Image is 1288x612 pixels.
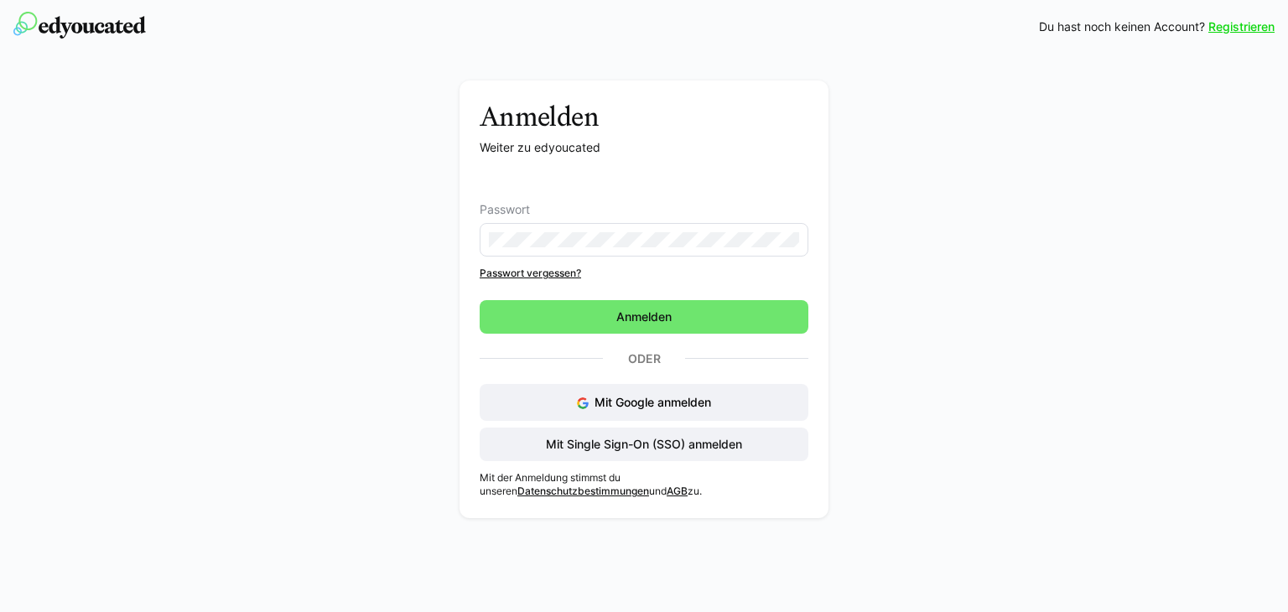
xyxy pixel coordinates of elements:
span: Mit Single Sign-On (SSO) anmelden [543,436,745,453]
img: edyoucated [13,12,146,39]
span: Du hast noch keinen Account? [1039,18,1205,35]
span: Anmelden [614,309,674,325]
p: Oder [603,347,685,371]
button: Anmelden [480,300,808,334]
a: Passwort vergessen? [480,267,808,280]
a: Registrieren [1208,18,1275,35]
button: Mit Single Sign-On (SSO) anmelden [480,428,808,461]
p: Weiter zu edyoucated [480,139,808,156]
h3: Anmelden [480,101,808,132]
a: AGB [667,485,688,497]
a: Datenschutzbestimmungen [517,485,649,497]
p: Mit der Anmeldung stimmst du unseren und zu. [480,471,808,498]
button: Mit Google anmelden [480,384,808,421]
span: Mit Google anmelden [595,395,711,409]
span: Passwort [480,203,530,216]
